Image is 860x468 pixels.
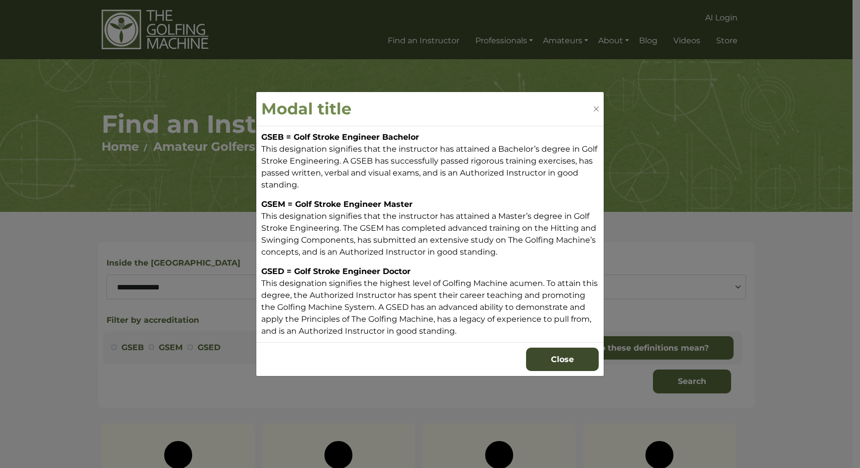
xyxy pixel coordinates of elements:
[526,348,599,372] button: Close
[261,132,419,142] strong: GSEB = Golf Stroke Engineer Bachelor
[591,104,601,114] button: Close
[261,131,599,191] p: This designation signifies that the instructor has attained a Bachelor’s degree in Golf Stroke En...
[261,199,413,209] strong: GSEM = Golf Stroke Engineer Master
[261,198,599,258] p: This designation signifies that the instructor has attained a Master’s degree in Golf Stroke Engi...
[261,267,411,276] strong: GSED = Golf Stroke Engineer Doctor
[261,266,599,337] p: This designation signifies the highest level of Golfing Machine acumen. To attain this degree, th...
[261,97,351,121] h2: Modal title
